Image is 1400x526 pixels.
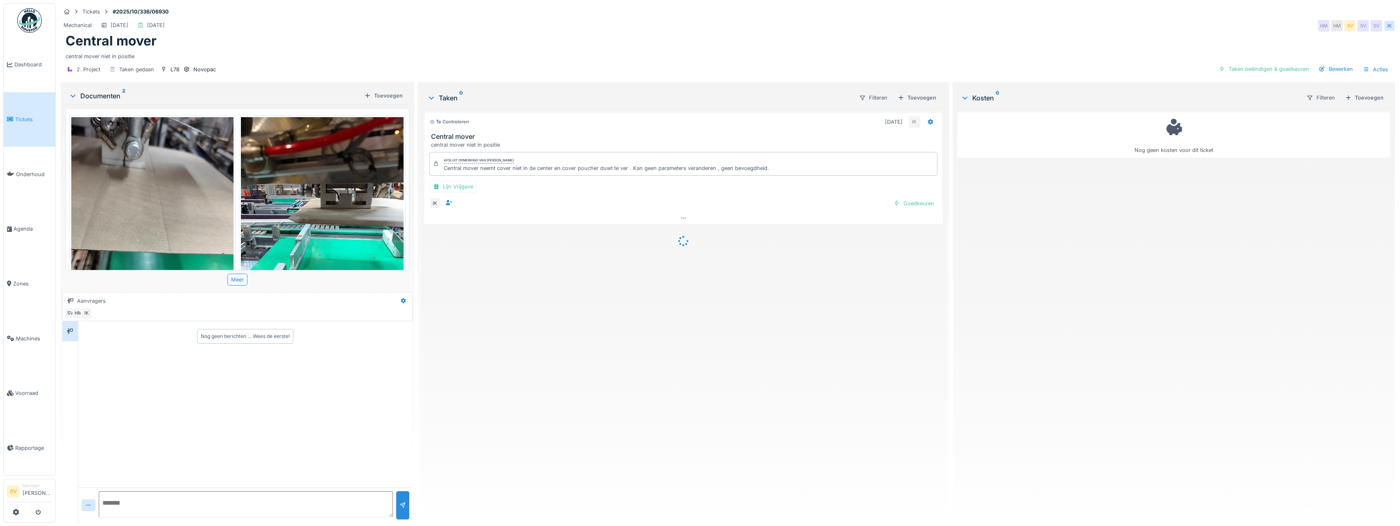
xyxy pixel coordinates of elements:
span: Onderhoud [16,170,52,178]
img: i0nrd96mbmpf8uek25jv9lux59fo [71,117,234,333]
div: Mechanical [64,21,92,29]
div: L78 [170,66,179,73]
img: appubau8x6g2wcszqzes8l1jhrs5 [241,117,403,333]
li: [PERSON_NAME] [23,483,52,500]
div: Nog geen kosten voor dit ticket [963,116,1385,154]
div: Meer [227,274,247,286]
div: Aanvragers [77,297,106,305]
h1: Central mover [66,33,157,49]
div: [DATE] [147,21,165,29]
div: IK [429,197,441,209]
div: SV [1344,20,1356,32]
span: Tickets [15,116,52,123]
div: HM [73,308,84,319]
div: HM [1331,20,1343,32]
div: Toevoegen [361,90,406,101]
div: Taken beëindigen & goedkeuren [1216,63,1312,75]
a: Zones [4,256,55,311]
a: Machines [4,311,55,366]
div: Toevoegen [894,92,939,103]
div: SV [1357,20,1369,32]
div: IK [1384,20,1395,32]
sup: 2 [122,91,125,101]
div: Filteren [855,92,891,104]
div: Tickets [82,8,100,16]
strong: #2025/10/336/06930 [109,8,172,16]
span: Agenda [14,225,52,233]
div: Bewerken [1316,63,1356,75]
div: 2. Project [77,66,100,73]
sup: 0 [996,93,999,103]
div: [DATE] [885,118,903,126]
a: Agenda [4,202,55,256]
div: IK [909,116,920,128]
div: SV [64,308,76,319]
div: Nog geen berichten … Wees de eerste! [201,333,290,340]
div: Toevoegen [1342,92,1387,103]
div: Lijn Vrijgave [429,181,477,193]
div: Afsluit opmerking van [PERSON_NAME] [444,158,514,163]
span: Dashboard [14,61,52,68]
span: Voorraad [15,389,52,397]
div: Taken [427,93,852,103]
span: Machines [16,335,52,342]
div: SV [1371,20,1382,32]
a: Dashboard [4,37,55,92]
div: central mover niet in positie [66,49,1390,60]
div: central mover niet in positie [431,141,939,149]
h3: Central mover [431,133,939,141]
div: Taken gedaan [119,66,154,73]
a: Rapportage [4,421,55,476]
sup: 0 [459,93,463,103]
div: Acties [1359,63,1392,75]
div: Documenten [69,91,361,101]
div: Goedkeuren [890,198,937,209]
li: SV [7,485,19,498]
span: Rapportage [15,444,52,452]
a: Onderhoud [4,147,55,202]
div: HM [1318,20,1330,32]
div: Te controleren [429,118,469,125]
a: SV Manager[PERSON_NAME] [7,483,52,502]
a: Voorraad [4,366,55,421]
div: Central mover neemt cover niet in de center en cover poucher duwt te ver . Kan geen parameters ve... [444,164,769,172]
div: [DATE] [111,21,128,29]
div: Novopac [193,66,216,73]
div: Kosten [961,93,1300,103]
div: IK [81,308,92,319]
a: Tickets [4,92,55,147]
span: Zones [13,280,52,288]
img: Badge_color-CXgf-gQk.svg [17,8,42,33]
div: Manager [23,483,52,489]
div: Filteren [1303,92,1339,104]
